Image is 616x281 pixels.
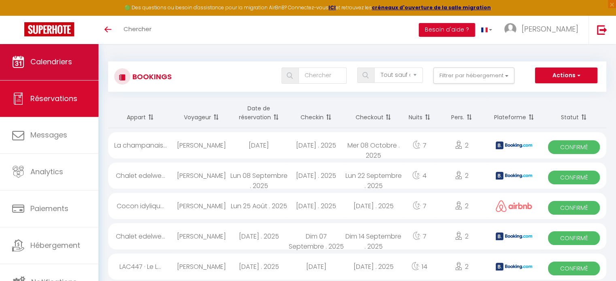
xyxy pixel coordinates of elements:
[437,98,487,128] th: Sort by people
[522,24,578,34] span: [PERSON_NAME]
[498,16,588,44] a: ... [PERSON_NAME]
[433,68,514,84] button: Filtrer par hébergement
[288,98,345,128] th: Sort by checkin
[298,68,347,84] input: Chercher
[345,98,402,128] th: Sort by checkout
[535,68,597,84] button: Actions
[504,23,516,35] img: ...
[30,240,80,250] span: Hébergement
[419,23,475,37] button: Besoin d'aide ?
[108,98,173,128] th: Sort by rentals
[30,167,63,177] span: Analytics
[30,93,77,104] span: Réservations
[130,68,172,86] h3: Bookings
[24,22,74,36] img: Super Booking
[30,130,67,140] span: Messages
[124,25,151,33] span: Chercher
[597,25,607,35] img: logout
[541,98,606,128] th: Sort by status
[6,3,31,27] button: Ouvrir le widget de chat LiveChat
[173,98,230,128] th: Sort by guest
[117,16,158,44] a: Chercher
[30,203,68,213] span: Paiements
[372,4,491,11] a: créneaux d'ouverture de la salle migration
[328,4,336,11] a: ICI
[230,98,287,128] th: Sort by booking date
[487,98,541,128] th: Sort by channel
[402,98,437,128] th: Sort by nights
[30,57,72,67] span: Calendriers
